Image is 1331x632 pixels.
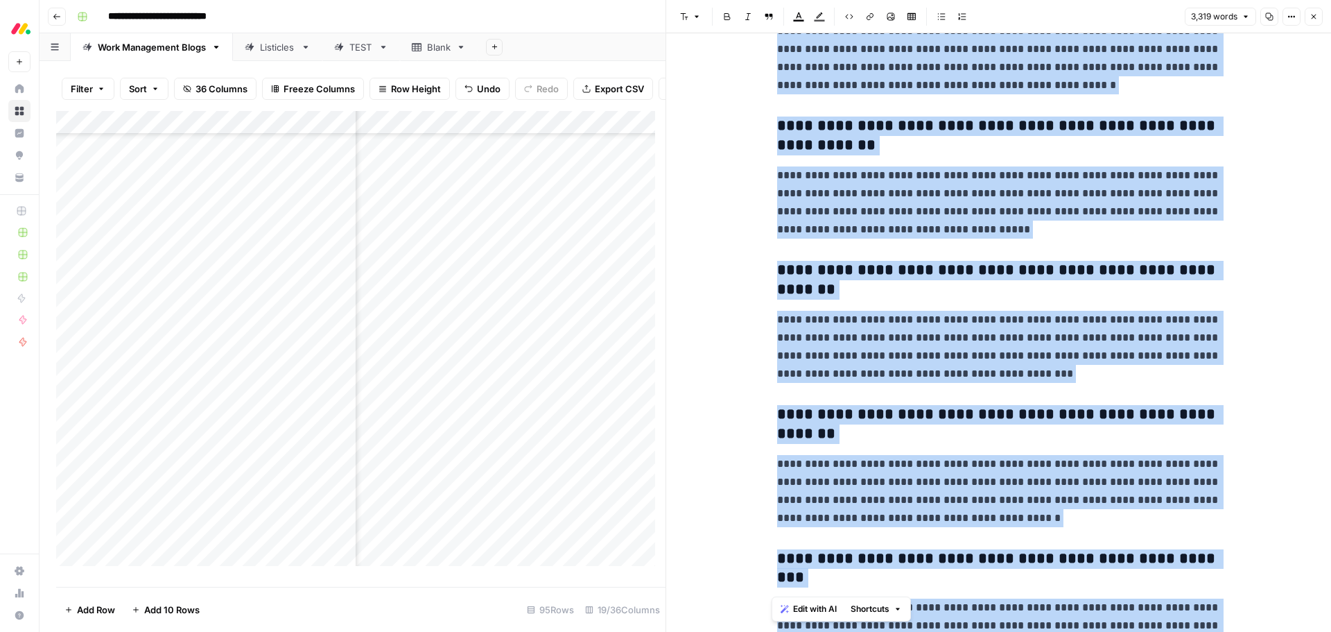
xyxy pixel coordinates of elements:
div: Work Management Blogs [98,40,206,54]
button: 3,319 words [1185,8,1256,26]
a: Browse [8,100,31,122]
button: Redo [515,78,568,100]
a: Listicles [233,33,322,61]
a: Your Data [8,166,31,189]
span: Undo [477,82,501,96]
span: Shortcuts [851,603,889,615]
button: 36 Columns [174,78,256,100]
span: Filter [71,82,93,96]
button: Shortcuts [845,600,907,618]
button: Sort [120,78,168,100]
span: 36 Columns [195,82,247,96]
span: Edit with AI [793,603,837,615]
img: Monday.com Logo [8,16,33,41]
button: Row Height [369,78,450,100]
button: Edit with AI [775,600,842,618]
div: TEST [349,40,373,54]
a: Work Management Blogs [71,33,233,61]
button: Freeze Columns [262,78,364,100]
span: Row Height [391,82,441,96]
button: Add 10 Rows [123,599,208,621]
button: Workspace: Monday.com [8,11,31,46]
div: Listicles [260,40,295,54]
span: Sort [129,82,147,96]
button: Export CSV [573,78,653,100]
button: Undo [455,78,510,100]
div: 95 Rows [521,599,580,621]
a: TEST [322,33,400,61]
a: Opportunities [8,144,31,166]
a: Settings [8,560,31,582]
button: Help + Support [8,604,31,626]
a: Blank [400,33,478,61]
span: Freeze Columns [284,82,355,96]
div: 19/36 Columns [580,599,665,621]
span: 3,319 words [1191,10,1237,23]
a: Usage [8,582,31,604]
button: Add Row [56,599,123,621]
span: Add Row [77,603,115,617]
button: Filter [62,78,114,100]
span: Redo [537,82,559,96]
div: Blank [427,40,451,54]
span: Export CSV [595,82,644,96]
a: Home [8,78,31,100]
a: Insights [8,122,31,144]
span: Add 10 Rows [144,603,200,617]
